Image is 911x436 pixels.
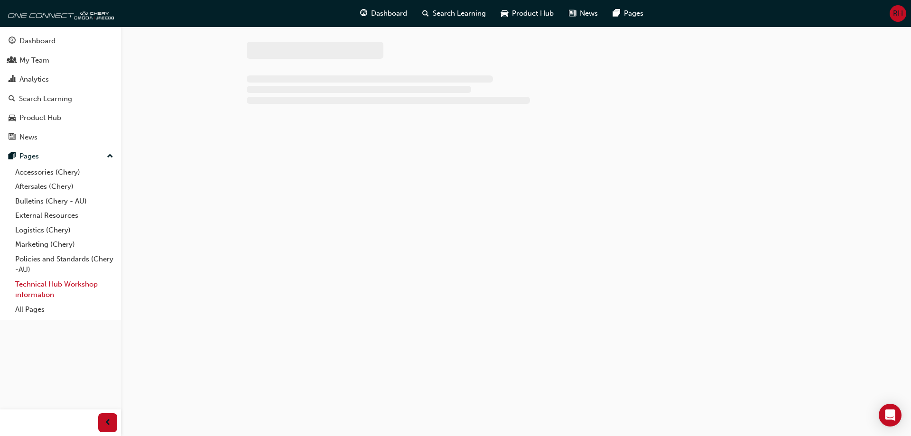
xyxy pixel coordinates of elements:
[11,165,117,180] a: Accessories (Chery)
[422,8,429,19] span: search-icon
[9,152,16,161] span: pages-icon
[360,8,367,19] span: guage-icon
[11,223,117,238] a: Logistics (Chery)
[19,93,72,104] div: Search Learning
[4,52,117,69] a: My Team
[893,8,903,19] span: RH
[4,148,117,165] button: Pages
[107,150,113,163] span: up-icon
[624,8,643,19] span: Pages
[371,8,407,19] span: Dashboard
[9,114,16,122] span: car-icon
[9,95,15,103] span: search-icon
[890,5,906,22] button: RH
[512,8,554,19] span: Product Hub
[879,404,902,427] div: Open Intercom Messenger
[9,133,16,142] span: news-icon
[11,237,117,252] a: Marketing (Chery)
[19,55,49,66] div: My Team
[19,151,39,162] div: Pages
[4,30,117,148] button: DashboardMy TeamAnalyticsSearch LearningProduct HubNews
[353,4,415,23] a: guage-iconDashboard
[11,277,117,302] a: Technical Hub Workshop information
[11,208,117,223] a: External Resources
[501,8,508,19] span: car-icon
[4,71,117,88] a: Analytics
[605,4,651,23] a: pages-iconPages
[19,74,49,85] div: Analytics
[4,129,117,146] a: News
[613,8,620,19] span: pages-icon
[9,56,16,65] span: people-icon
[433,8,486,19] span: Search Learning
[561,4,605,23] a: news-iconNews
[9,37,16,46] span: guage-icon
[493,4,561,23] a: car-iconProduct Hub
[5,4,114,23] img: oneconnect
[11,252,117,277] a: Policies and Standards (Chery -AU)
[11,194,117,209] a: Bulletins (Chery - AU)
[9,75,16,84] span: chart-icon
[569,8,576,19] span: news-icon
[11,302,117,317] a: All Pages
[104,417,112,429] span: prev-icon
[19,132,37,143] div: News
[4,90,117,108] a: Search Learning
[19,36,56,46] div: Dashboard
[11,179,117,194] a: Aftersales (Chery)
[580,8,598,19] span: News
[4,109,117,127] a: Product Hub
[415,4,493,23] a: search-iconSearch Learning
[4,32,117,50] a: Dashboard
[19,112,61,123] div: Product Hub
